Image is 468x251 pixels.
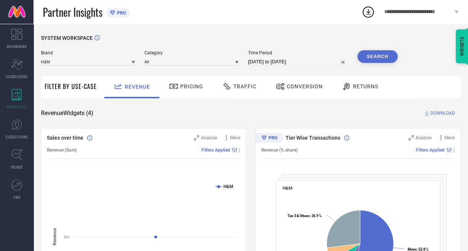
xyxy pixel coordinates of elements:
span: More [230,135,240,140]
span: Analyse [201,135,217,140]
span: Revenue (Sum) [47,147,77,153]
span: SUGGESTIONS [6,134,28,140]
span: More [445,135,455,140]
span: FWD [13,194,20,200]
span: Filters Applied [416,147,445,153]
span: Filter By Use-Case [45,82,97,91]
svg: Zoom [408,135,414,140]
span: Brand [41,50,135,55]
span: H&M [283,185,292,191]
span: TRENDS [10,164,23,170]
input: Select time period [248,57,348,66]
tspan: Tier 3 & Others [287,214,310,218]
span: Filters Applied [201,147,230,153]
span: Revenue Widgets ( 4 ) [41,109,93,117]
span: Sales over time [47,135,83,141]
div: Premium [255,133,283,144]
span: Returns [353,83,378,89]
text: : 26.9 % [287,214,322,218]
span: Partner Insights [43,4,102,20]
span: Tier Wise Transactions [286,135,340,141]
span: Traffic [233,83,257,89]
span: PRO [115,10,126,16]
text: H&M [223,184,233,189]
span: SCORECARDS [6,74,28,79]
span: Analyse [416,135,432,140]
span: WORKSPACE [7,104,27,109]
span: Category [144,50,239,55]
svg: Zoom [194,135,199,140]
div: Open download list [362,5,375,19]
span: Conversion [287,83,323,89]
text: 2Cr [64,235,70,239]
span: DOWNLOAD [430,109,455,117]
button: Search [357,50,398,63]
span: Pricing [180,83,203,89]
span: DASHBOARD [7,44,27,49]
tspan: Revenue [52,228,57,245]
span: SYSTEM WORKSPACE [41,35,93,41]
span: Revenue (% share) [261,147,298,153]
span: Time Period [248,50,348,55]
span: Revenue [125,84,150,90]
span: | [453,147,455,153]
span: | [239,147,240,153]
